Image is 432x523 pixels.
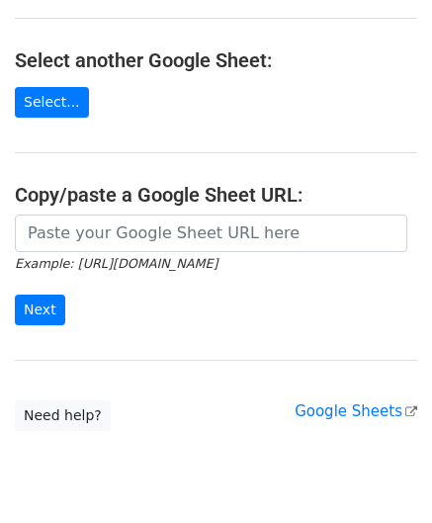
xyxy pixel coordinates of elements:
[295,402,417,420] a: Google Sheets
[15,400,111,431] a: Need help?
[15,295,65,325] input: Next
[15,215,407,252] input: Paste your Google Sheet URL here
[333,428,432,523] iframe: Chat Widget
[15,48,417,72] h4: Select another Google Sheet:
[15,183,417,207] h4: Copy/paste a Google Sheet URL:
[15,87,89,118] a: Select...
[15,256,217,271] small: Example: [URL][DOMAIN_NAME]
